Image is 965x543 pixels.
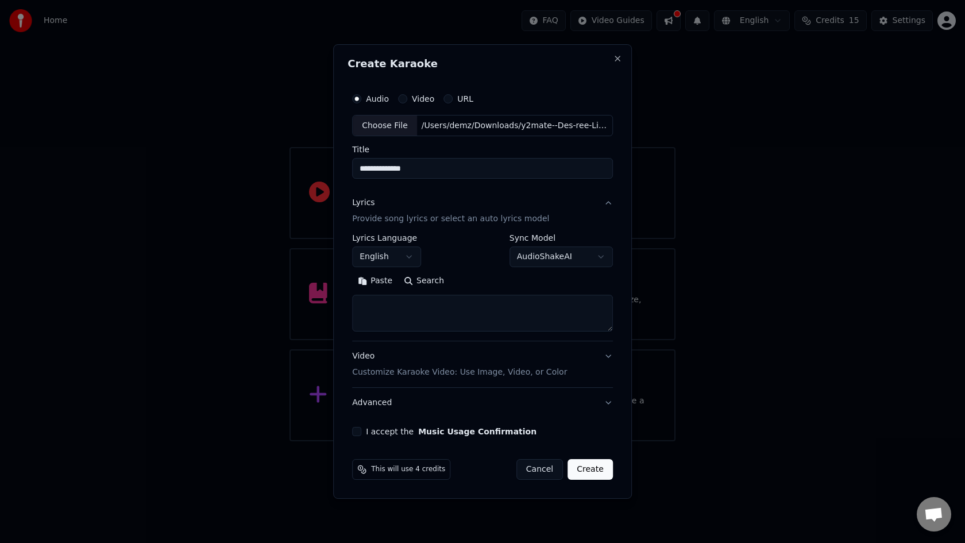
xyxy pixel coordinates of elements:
[568,459,613,480] button: Create
[417,120,612,132] div: /Users/demz/Downloads/y2mate--Des-ree-Life-Official-Video.mp3
[366,95,389,103] label: Audio
[412,95,434,103] label: Video
[371,465,445,474] span: This will use 4 credits
[352,342,613,388] button: VideoCustomize Karaoke Video: Use Image, Video, or Color
[509,234,613,242] label: Sync Model
[352,272,398,291] button: Paste
[352,146,613,154] label: Title
[352,367,567,378] p: Customize Karaoke Video: Use Image, Video, or Color
[353,115,417,136] div: Choose File
[516,459,563,480] button: Cancel
[366,428,536,436] label: I accept the
[352,234,421,242] label: Lyrics Language
[352,351,567,379] div: Video
[352,198,375,209] div: Lyrics
[352,234,613,341] div: LyricsProvide song lyrics or select an auto lyrics model
[398,272,450,291] button: Search
[457,95,473,103] label: URL
[352,214,549,225] p: Provide song lyrics or select an auto lyrics model
[352,188,613,234] button: LyricsProvide song lyrics or select an auto lyrics model
[418,428,536,436] button: I accept the
[348,59,617,69] h2: Create Karaoke
[352,388,613,418] button: Advanced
